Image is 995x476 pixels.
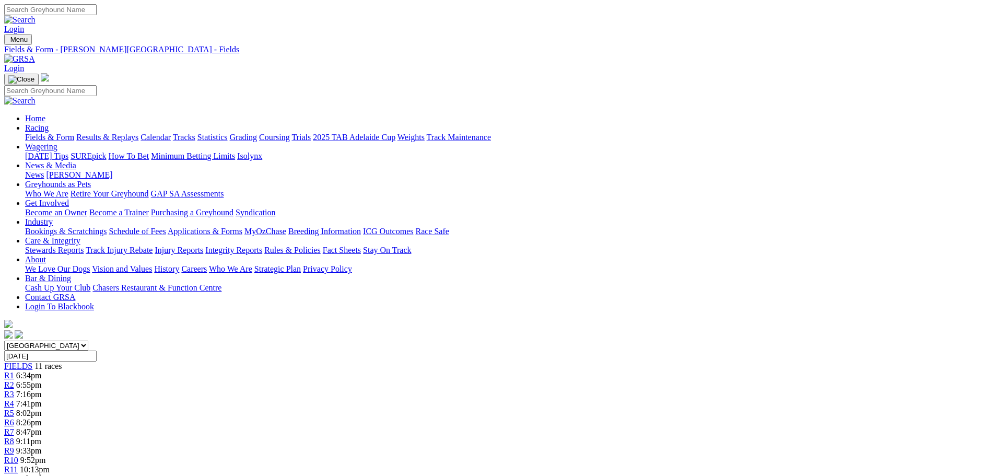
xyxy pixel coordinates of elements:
a: Coursing [259,133,290,142]
span: 9:52pm [20,456,46,465]
a: Chasers Restaurant & Function Centre [92,283,221,292]
a: R2 [4,380,14,389]
a: Calendar [141,133,171,142]
a: Bookings & Scratchings [25,227,107,236]
a: News & Media [25,161,76,170]
a: Race Safe [415,227,449,236]
a: Statistics [197,133,228,142]
span: 8:26pm [16,418,42,427]
a: Integrity Reports [205,246,262,254]
span: 7:16pm [16,390,42,399]
img: twitter.svg [15,330,23,339]
a: Greyhounds as Pets [25,180,91,189]
span: 8:02pm [16,409,42,417]
a: SUREpick [71,152,106,160]
span: R7 [4,427,14,436]
a: R6 [4,418,14,427]
a: GAP SA Assessments [151,189,224,198]
a: Login [4,64,24,73]
input: Search [4,4,97,15]
a: Track Maintenance [427,133,491,142]
span: 6:55pm [16,380,42,389]
a: [PERSON_NAME] [46,170,112,179]
a: Syndication [236,208,275,217]
img: Close [8,75,34,84]
a: We Love Our Dogs [25,264,90,273]
img: facebook.svg [4,330,13,339]
a: Breeding Information [288,227,361,236]
a: Grading [230,133,257,142]
div: Care & Integrity [25,246,991,255]
span: 7:41pm [16,399,42,408]
span: 9:11pm [16,437,41,446]
a: How To Bet [109,152,149,160]
div: Greyhounds as Pets [25,189,991,199]
a: R9 [4,446,14,455]
span: R4 [4,399,14,408]
a: R3 [4,390,14,399]
a: R11 [4,465,18,474]
a: Careers [181,264,207,273]
a: Privacy Policy [303,264,352,273]
span: 8:47pm [16,427,42,436]
div: Get Involved [25,208,991,217]
a: R10 [4,456,18,465]
a: Home [25,114,45,123]
a: Stay On Track [363,246,411,254]
a: Stewards Reports [25,246,84,254]
a: Cash Up Your Club [25,283,90,292]
a: Vision and Values [92,264,152,273]
a: Fields & Form [25,133,74,142]
a: R5 [4,409,14,417]
img: Search [4,15,36,25]
a: Care & Integrity [25,236,80,245]
a: Become a Trainer [89,208,149,217]
div: Bar & Dining [25,283,991,293]
a: Tracks [173,133,195,142]
a: [DATE] Tips [25,152,68,160]
a: Login [4,25,24,33]
a: Minimum Betting Limits [151,152,235,160]
a: Weights [397,133,425,142]
a: Become an Owner [25,208,87,217]
span: 9:33pm [16,446,42,455]
a: R1 [4,371,14,380]
span: Menu [10,36,28,43]
a: Applications & Forms [168,227,242,236]
a: Contact GRSA [25,293,75,301]
a: Get Involved [25,199,69,207]
a: Results & Replays [76,133,138,142]
a: 2025 TAB Adelaide Cup [313,133,395,142]
input: Search [4,85,97,96]
a: Login To Blackbook [25,302,94,311]
button: Toggle navigation [4,74,39,85]
img: GRSA [4,54,35,64]
img: Search [4,96,36,106]
a: Racing [25,123,49,132]
div: Industry [25,227,991,236]
a: About [25,255,46,264]
div: Wagering [25,152,991,161]
a: History [154,264,179,273]
div: Racing [25,133,991,142]
a: R8 [4,437,14,446]
a: Fields & Form - [PERSON_NAME][GEOGRAPHIC_DATA] - Fields [4,45,991,54]
a: Trials [291,133,311,142]
a: Fact Sheets [323,246,361,254]
a: FIELDS [4,362,32,370]
a: Schedule of Fees [109,227,166,236]
a: Injury Reports [155,246,203,254]
a: Industry [25,217,53,226]
img: logo-grsa-white.png [4,320,13,328]
a: Strategic Plan [254,264,301,273]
